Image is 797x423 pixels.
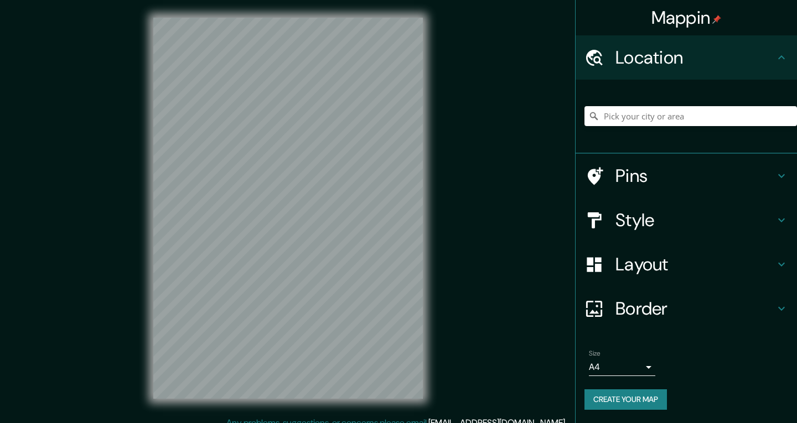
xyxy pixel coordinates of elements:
img: pin-icon.png [712,15,721,24]
div: Style [576,198,797,242]
button: Create your map [584,389,667,410]
label: Size [589,349,601,358]
div: Pins [576,154,797,198]
h4: Location [615,46,775,69]
div: Border [576,286,797,331]
div: A4 [589,358,655,376]
input: Pick your city or area [584,106,797,126]
h4: Border [615,297,775,320]
h4: Pins [615,165,775,187]
h4: Layout [615,253,775,275]
canvas: Map [153,18,423,399]
h4: Style [615,209,775,231]
div: Location [576,35,797,80]
div: Layout [576,242,797,286]
h4: Mappin [651,7,722,29]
